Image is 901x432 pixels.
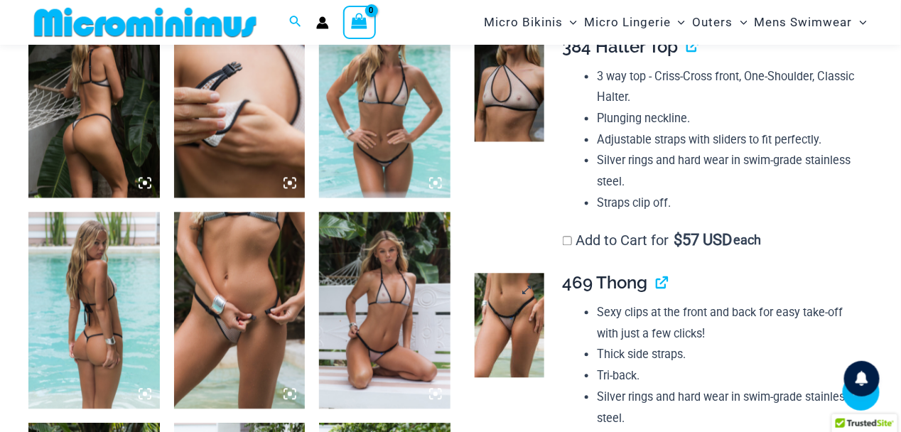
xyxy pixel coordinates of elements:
span: Menu Toggle [733,4,748,40]
span: $ [674,232,683,249]
label: Add to Cart for [563,232,762,249]
img: Trade Winds Ivory/Ink 469 Thong [475,274,544,378]
span: each [733,234,761,248]
img: Trade Winds Ivory/Ink 384 Top 469 Thong [28,1,160,198]
a: Micro BikinisMenu ToggleMenu Toggle [480,4,581,40]
input: Add to Cart for$57 USD each [563,237,572,246]
img: Trade Winds Ivory/Ink 317 Top 469 Thong [319,212,450,409]
a: Micro LingerieMenu ToggleMenu Toggle [581,4,689,40]
a: Mens SwimwearMenu ToggleMenu Toggle [751,4,870,40]
a: OutersMenu ToggleMenu Toggle [689,4,751,40]
span: Mens Swimwear [755,4,853,40]
a: View Shopping Cart, empty [343,6,376,38]
li: Silver rings and hard wear in swim-grade stainless steel. [597,387,860,429]
span: 469 Thong [563,273,648,293]
li: Sexy clips at the front and back for easy take-off with just a few clicks! [597,303,860,345]
span: Menu Toggle [853,4,867,40]
span: Menu Toggle [563,4,577,40]
li: Tri-back. [597,366,860,387]
li: Thick side straps. [597,345,860,366]
span: Micro Bikinis [484,4,563,40]
img: Trade Winds Ivory/Ink 317 Top 453 Micro [319,1,450,198]
span: 57 USD [674,234,733,248]
a: Search icon link [289,13,302,31]
img: Trade Winds Ivory/Ink 317 Top 453 Micro [28,212,160,409]
img: Trade Winds Ivory/Ink 384 Top [475,38,544,142]
li: Adjustable straps with sliders to fit perfectly. [597,130,860,151]
a: Account icon link [316,16,329,29]
span: Outers [693,4,733,40]
li: Plunging neckline. [597,109,860,130]
span: 384 Halter Top [563,37,679,58]
img: MM SHOP LOGO FLAT [28,6,262,38]
li: 3 way top - Criss-Cross front, One-Shoulder, Classic Halter. [597,67,860,109]
li: Straps clip off. [597,193,860,215]
li: Silver rings and hard wear in swim-grade stainless steel. [597,151,860,193]
img: Trade Winds Ivory/Ink 384 Top [174,1,306,198]
nav: Site Navigation [478,2,873,43]
span: Menu Toggle [671,4,685,40]
img: Trade Winds Ivory/Ink 469 Thong [174,212,306,409]
span: Micro Lingerie [584,4,671,40]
